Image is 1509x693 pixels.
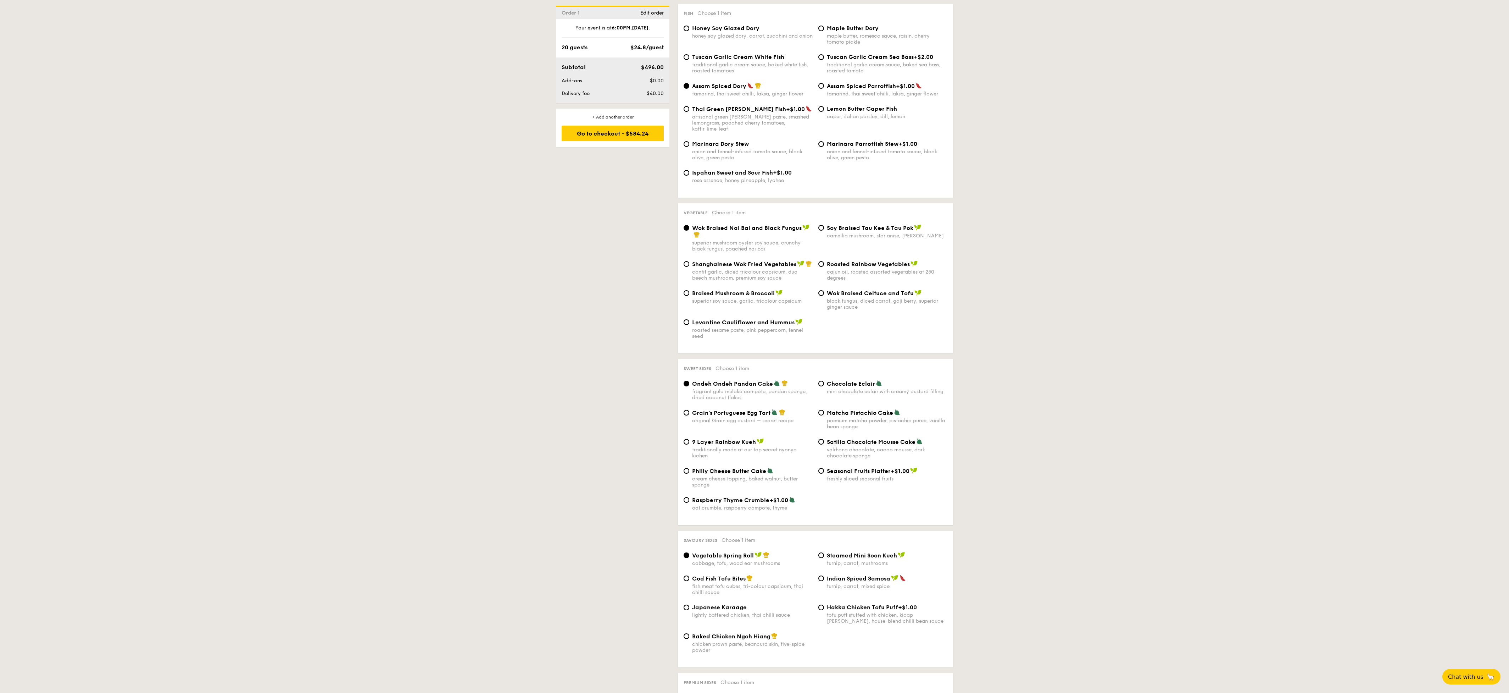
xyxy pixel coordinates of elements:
img: icon-vegetarian.fe4039eb.svg [771,409,778,416]
input: ⁠Soy Braised Tau Kee & Tau Pokcamellia mushroom, star anise, [PERSON_NAME] [818,225,824,231]
div: traditionally made at our top secret nyonya kichen [692,447,813,459]
span: Tuscan Garlic Cream Sea Bass [827,54,914,60]
span: Chocolate Eclair [827,380,875,387]
input: Indian Spiced Samosaturnip, carrot, mixed spice [818,576,824,581]
div: maple butter, romesco sauce, raisin, cherry tomato pickle [827,33,947,45]
span: Ispahan Sweet and Sour Fish [692,169,773,176]
span: +$2.00 [914,54,933,60]
img: icon-vegan.f8ff3823.svg [754,552,762,558]
input: Maple Butter Dorymaple butter, romesco sauce, raisin, cherry tomato pickle [818,26,824,31]
div: mini chocolate eclair with creamy custard filling [827,389,947,395]
span: Chat with us [1448,673,1483,680]
input: 9 Layer Rainbow Kuehtraditionally made at our top secret nyonya kichen [684,439,689,445]
span: Lemon Butter Caper Fish [827,105,897,112]
span: Japanese Karaage [692,604,747,611]
img: icon-vegan.f8ff3823.svg [797,260,804,267]
span: +$1.00 [898,141,917,147]
span: +$1.00 [769,497,788,504]
div: roasted sesame paste, pink peppercorn, fennel seed [692,327,813,339]
span: 🦙 [1486,673,1495,681]
input: Satilia Chocolate Mousse Cakevalrhona chocolate, cacao mousse, dark chocolate sponge [818,439,824,445]
span: Roasted Rainbow Vegetables [827,261,910,268]
span: +$1.00 [773,169,792,176]
img: icon-chef-hat.a58ddaea.svg [781,380,788,386]
input: Seasonal Fruits Platter+$1.00freshly sliced seasonal fruits [818,468,824,474]
span: Subtotal [562,64,586,71]
input: Levantine Cauliflower and Hummusroasted sesame paste, pink peppercorn, fennel seed [684,319,689,325]
span: Marinara Parrotfish Stew [827,141,898,147]
span: Satilia Chocolate Mousse Cake [827,439,915,445]
input: Hakka Chicken Tofu Puff+$1.00tofu puff stuffed with chicken, kicap [PERSON_NAME], house-blend chi... [818,605,824,610]
div: lightly battered chicken, thai chilli sauce [692,612,813,618]
input: Grain's Portuguese Egg Tartoriginal Grain egg custard – secret recipe [684,410,689,416]
img: icon-vegan.f8ff3823.svg [795,319,802,325]
img: icon-chef-hat.a58ddaea.svg [763,552,769,558]
span: Assam Spiced Parrotfish [827,83,896,89]
div: honey soy glazed dory, carrot, zucchini and onion [692,33,813,39]
div: 20 guests [562,43,588,52]
input: Assam Spiced Dorytamarind, thai sweet chilli, laksa, ginger flower [684,83,689,89]
span: Assam Spiced Dory [692,83,746,89]
div: original Grain egg custard – secret recipe [692,418,813,424]
img: icon-vegan.f8ff3823.svg [898,552,905,558]
span: Sweet sides [684,366,711,371]
span: Order 1 [562,10,583,16]
input: Cod Fish Tofu Bitesfish meat tofu cubes, tri-colour capsicum, thai chilli sauce [684,576,689,581]
button: Chat with us🦙 [1442,669,1500,684]
input: Wok Braised Celtuce and Tofublack fungus, diced carrot, goji berry, superior ginger sauce [818,290,824,296]
span: Wok Braised Celtuce and Tofu [827,290,914,297]
input: Ispahan Sweet and Sour Fish+$1.00rose essence, honey pineapple, lychee [684,170,689,176]
span: Ondeh Ondeh Pandan Cake [692,380,773,387]
div: turnip, carrot, mixed spice [827,583,947,589]
span: Vegetable Spring Roll [692,552,754,559]
div: valrhona chocolate, cacao mousse, dark chocolate sponge [827,447,947,459]
strong: 6:00PM [612,25,630,31]
div: turnip, carrot, mushrooms [827,560,947,566]
img: icon-vegetarian.fe4039eb.svg [774,380,780,386]
span: Philly Cheese Butter Cake [692,468,766,474]
strong: [DATE] [632,25,648,31]
div: traditional garlic cream sauce, baked sea bass, roasted tomato [827,62,947,74]
input: Baked Chicken Ngoh Hiangchicken prawn paste, beancurd skin, five-spice powder [684,633,689,639]
span: Thai Green [PERSON_NAME] Fish [692,106,786,112]
div: cabbage, tofu, wood ear mushrooms [692,560,813,566]
span: Tuscan Garlic Cream White Fish [692,54,784,60]
div: $24.8/guest [630,43,664,52]
span: $0.00 [650,78,664,84]
input: Honey Soy Glazed Doryhoney soy glazed dory, carrot, zucchini and onion [684,26,689,31]
img: icon-spicy.37a8142b.svg [806,105,812,112]
span: +$1.00 [898,604,917,611]
span: Baked Chicken Ngoh Hiang [692,633,770,640]
span: 9 Layer Rainbow Kueh [692,439,756,445]
span: Hakka Chicken Tofu Puff [827,604,898,611]
span: Edit order [640,10,664,16]
div: tofu puff stuffed with chicken, kicap [PERSON_NAME], house-blend chilli bean sauce [827,612,947,624]
input: Tuscan Garlic Cream White Fishtraditional garlic cream sauce, baked white fish, roasted tomatoes [684,54,689,60]
input: Matcha Pistachio Cakepremium matcha powder, pistachio puree, vanilla bean sponge [818,410,824,416]
img: icon-chef-hat.a58ddaea.svg [694,231,700,238]
input: Marinara Dory Stewonion and fennel-infused tomato sauce, black olive, green pesto [684,141,689,147]
span: Shanghainese Wok Fried Vegetables [692,261,796,268]
span: +$1.00 [896,83,915,89]
img: icon-vegetarian.fe4039eb.svg [789,496,795,503]
img: icon-chef-hat.a58ddaea.svg [779,409,785,416]
img: icon-vegan.f8ff3823.svg [911,260,918,267]
input: Raspberry Thyme Crumble+$1.00oat crumble, raspberry compote, thyme [684,497,689,503]
span: Maple Butter Dory [827,25,879,32]
span: Steamed Mini Soon Kueh [827,552,897,559]
img: icon-vegan.f8ff3823.svg [891,575,898,581]
span: Vegetable [684,210,708,215]
div: onion and fennel-infused tomato sauce, black olive, green pesto [827,149,947,161]
span: Matcha Pistachio Cake [827,409,893,416]
div: fragrant gula melaka compote, pandan sponge, dried coconut flakes [692,389,813,401]
div: traditional garlic cream sauce, baked white fish, roasted tomatoes [692,62,813,74]
div: cajun oil, roasted assorted vegetables at 250 degrees [827,269,947,281]
span: $496.00 [641,64,664,71]
span: Choose 1 item [722,537,755,543]
img: icon-spicy.37a8142b.svg [915,82,922,89]
img: icon-vegan.f8ff3823.svg [757,438,764,445]
span: Levantine Cauliflower and Hummus [692,319,795,326]
span: Cod Fish Tofu Bites [692,575,746,582]
span: Fish [684,11,693,16]
input: Ondeh Ondeh Pandan Cakefragrant gula melaka compote, pandan sponge, dried coconut flakes [684,381,689,386]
